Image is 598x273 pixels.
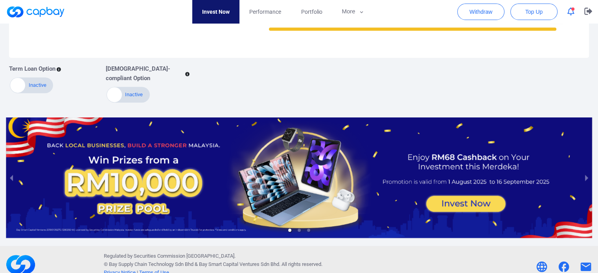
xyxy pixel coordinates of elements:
[298,229,301,232] li: slide item 2
[525,8,543,16] span: Top Up
[9,64,55,73] p: Term Loan Option
[199,261,279,267] span: Bay Smart Capital Ventures Sdn Bhd
[510,4,558,20] button: Top Up
[288,229,291,232] li: slide item 1
[106,64,184,83] p: [DEMOGRAPHIC_DATA]-compliant Option
[249,7,281,16] span: Performance
[581,117,592,238] button: next slide / item
[6,117,17,238] button: previous slide / item
[301,7,322,16] span: Portfolio
[457,4,504,20] button: Withdraw
[307,229,310,232] li: slide item 3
